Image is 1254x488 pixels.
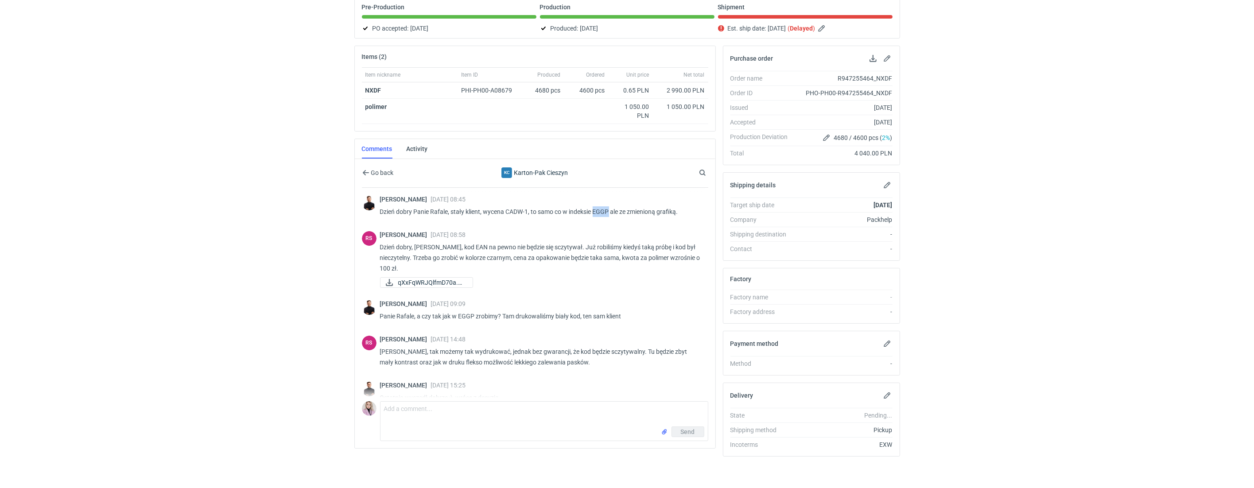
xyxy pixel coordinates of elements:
[795,359,893,368] div: -
[795,89,893,97] div: PHO-PH00-R947255464_NXDF
[580,23,598,34] span: [DATE]
[564,82,609,99] div: 4600 pcs
[431,300,466,307] span: [DATE] 09:09
[380,277,473,288] a: qXxFqWRJQlfmD70a.png
[813,25,815,32] em: )
[795,118,893,127] div: [DATE]
[788,25,790,32] em: (
[864,412,892,419] em: Pending...
[795,215,893,224] div: Packhelp
[730,118,795,127] div: Accepted
[380,231,431,238] span: [PERSON_NAME]
[362,382,377,396] img: Tomasz Kubiak
[795,149,893,158] div: 4 040.00 PLN
[462,71,478,78] span: Item ID
[697,167,726,178] input: Search
[730,215,795,224] div: Company
[362,23,536,34] div: PO accepted:
[795,440,893,449] div: EXW
[380,206,701,217] p: Dzień dobry Panie Rafale, stały klient, wycena CADW-1, to samo co w indeksie EGGP ale ze zmienion...
[730,340,779,347] h2: Payment method
[730,230,795,239] div: Shipping destination
[362,300,377,315] img: Tomasz Kubiak
[718,4,745,11] p: Shipment
[730,132,795,143] div: Production Deviation
[380,277,469,288] div: qXxFqWRJQlfmD70a.png
[362,139,392,159] a: Comments
[380,300,431,307] span: [PERSON_NAME]
[369,170,394,176] span: Go back
[790,25,813,32] strong: Delayed
[365,71,401,78] span: Item nickname
[380,196,431,203] span: [PERSON_NAME]
[882,134,890,141] span: 2%
[540,4,571,11] p: Production
[681,429,695,435] span: Send
[730,182,776,189] h2: Shipping details
[730,55,773,62] h2: Purchase order
[795,307,893,316] div: -
[730,440,795,449] div: Incoterms
[656,102,705,111] div: 1 050.00 PLN
[362,53,387,60] h2: Items (2)
[730,359,795,368] div: Method
[730,89,795,97] div: Order ID
[612,102,649,120] div: 1 050.00 PLN
[730,103,795,112] div: Issued
[768,23,786,34] span: [DATE]
[380,392,701,403] p: Ostatnio wyszedł dobrze :), wrócę z decyzją
[398,278,466,287] span: qXxFqWRJQlfmD70a.png
[365,87,381,94] a: NXDF
[656,86,705,95] div: 2 990.00 PLN
[380,336,431,343] span: [PERSON_NAME]
[730,392,753,399] h2: Delivery
[882,53,893,64] button: Edit purchase order
[501,167,512,178] div: Karton-Pak Cieszyn
[362,167,394,178] button: Go back
[362,401,377,416] img: Klaudia Wiśniewska
[684,71,705,78] span: Net total
[380,242,701,274] p: Dzień dobry, [PERSON_NAME], kod EAN na pewno nie będzie się sczytywał. Już robiliśmy kiedyś taką ...
[882,338,893,349] button: Edit payment method
[672,426,704,437] button: Send
[795,103,893,112] div: [DATE]
[431,196,466,203] span: [DATE] 08:45
[730,293,795,302] div: Factory name
[407,139,428,159] a: Activity
[411,23,429,34] span: [DATE]
[874,201,892,209] strong: [DATE]
[524,82,564,99] div: 4680 pcs
[730,275,752,283] h2: Factory
[540,23,714,34] div: Produced:
[431,382,466,389] span: [DATE] 15:25
[795,230,893,239] div: -
[730,201,795,209] div: Target ship date
[868,53,878,64] button: Download PO
[718,23,893,34] div: Est. ship date:
[538,71,561,78] span: Produced
[882,180,893,190] button: Edit shipping details
[362,196,377,210] img: Tomasz Kubiak
[627,71,649,78] span: Unit price
[882,390,893,401] button: Edit delivery details
[834,133,892,142] span: 4680 / 4600 pcs ( )
[462,167,607,178] div: Karton-Pak Cieszyn
[795,74,893,83] div: R947255464_NXDF
[730,149,795,158] div: Total
[730,426,795,434] div: Shipping method
[612,86,649,95] div: 0.65 PLN
[821,132,832,143] button: Edit production Deviation
[365,103,387,110] strong: polimer
[501,167,512,178] figcaption: KC
[431,231,466,238] span: [DATE] 08:58
[795,293,893,302] div: -
[586,71,605,78] span: Ordered
[362,336,377,350] div: Rafał Stani
[362,231,377,246] div: Rafał Stani
[795,244,893,253] div: -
